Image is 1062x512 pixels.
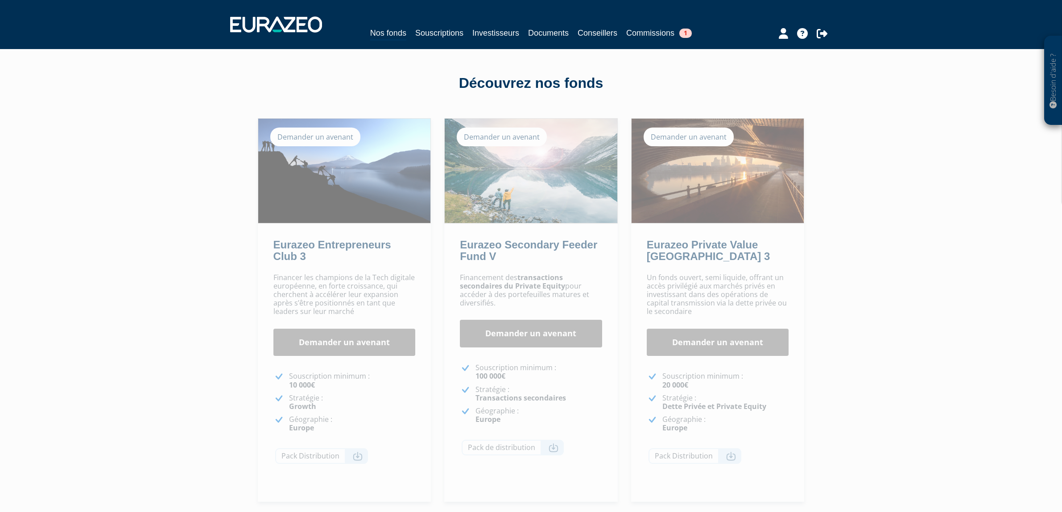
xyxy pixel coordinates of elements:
a: Souscriptions [415,27,463,39]
a: Nos fonds [370,27,406,41]
a: Demander un avenant [647,329,789,356]
strong: transactions secondaires du Private Equity [460,273,565,291]
strong: 100 000€ [475,371,505,381]
a: Investisseurs [472,27,519,39]
a: Demander un avenant [460,320,602,347]
img: Eurazeo Entrepreneurs Club 3 [258,119,431,223]
p: Financement des pour accéder à des portefeuilles matures et diversifiés. [460,273,602,308]
strong: Growth [289,401,316,411]
p: Géographie : [475,407,602,424]
strong: Europe [475,414,500,424]
a: Pack Distribution [649,448,741,464]
strong: 20 000€ [662,380,688,390]
p: Financer les champions de la Tech digitale européenne, en forte croissance, qui cherchent à accél... [273,273,416,316]
a: Eurazeo Private Value [GEOGRAPHIC_DATA] 3 [647,239,770,262]
strong: Dette Privée et Private Equity [662,401,766,411]
a: Documents [528,27,569,39]
strong: Europe [662,423,687,433]
p: Stratégie : [662,394,789,411]
strong: 10 000€ [289,380,315,390]
div: Demander un avenant [457,128,547,146]
img: Eurazeo Secondary Feeder Fund V [445,119,617,223]
a: Eurazeo Entrepreneurs Club 3 [273,239,391,262]
p: Un fonds ouvert, semi liquide, offrant un accès privilégié aux marchés privés en investissant dan... [647,273,789,316]
p: Stratégie : [475,385,602,402]
a: Pack de distribution [462,440,564,455]
p: Géographie : [289,415,416,432]
p: Souscription minimum : [289,372,416,389]
img: Eurazeo Private Value Europe 3 [632,119,804,223]
strong: Transactions secondaires [475,393,566,403]
a: Conseillers [578,27,617,39]
a: Pack Distribution [275,448,368,464]
p: Stratégie : [289,394,416,411]
div: Demander un avenant [644,128,734,146]
a: Commissions1 [626,27,692,39]
p: Géographie : [662,415,789,432]
img: 1732889491-logotype_eurazeo_blanc_rvb.png [230,17,322,33]
a: Eurazeo Secondary Feeder Fund V [460,239,597,262]
span: 1 [679,29,692,38]
strong: Europe [289,423,314,433]
div: Demander un avenant [270,128,360,146]
p: Souscription minimum : [662,372,789,389]
p: Besoin d'aide ? [1048,41,1058,121]
p: Souscription minimum : [475,363,602,380]
a: Demander un avenant [273,329,416,356]
div: Découvrez nos fonds [277,73,785,94]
